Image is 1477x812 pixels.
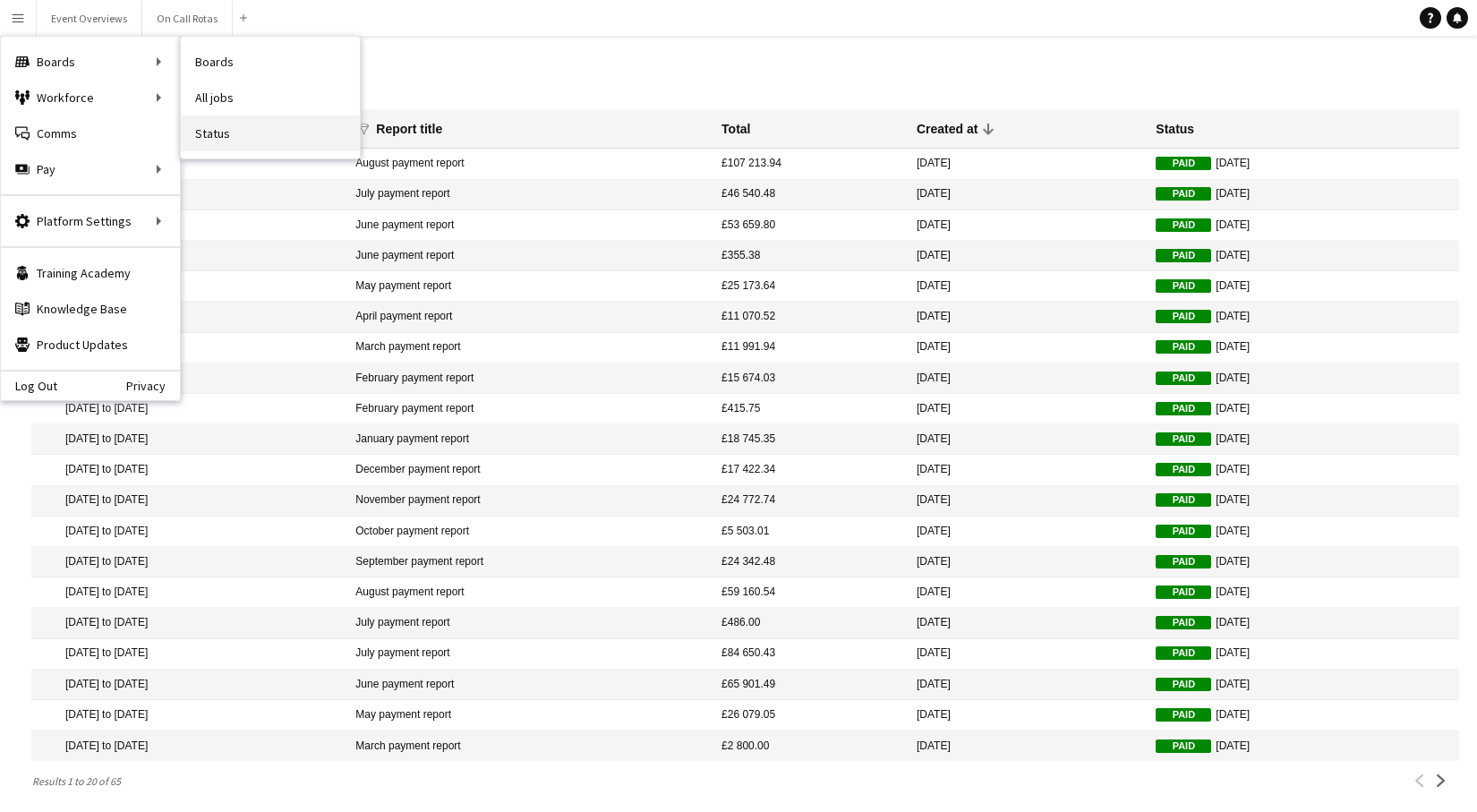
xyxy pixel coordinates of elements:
mat-cell: April payment report [346,302,713,332]
a: Knowledge Base [1,291,180,327]
mat-cell: [DATE] to [DATE] [31,547,346,577]
mat-cell: £46 540.48 [713,180,908,210]
mat-cell: £53 659.80 [713,210,908,241]
mat-cell: [DATE] [1147,149,1459,179]
mat-cell: [DATE] to [DATE] [31,333,346,363]
mat-cell: [DATE] [1147,547,1459,577]
mat-cell: [DATE] [1147,302,1459,332]
mat-cell: £59 160.54 [713,577,908,608]
a: Training Academy [1,255,180,291]
mat-cell: July payment report [346,180,713,210]
mat-cell: [DATE] [908,149,1147,179]
mat-cell: [DATE] [908,271,1147,302]
mat-cell: September payment report [346,547,713,577]
mat-cell: £24 342.48 [713,547,908,577]
span: Paid [1156,708,1211,722]
span: Results 1 to 20 of 65 [31,774,128,788]
mat-cell: [DATE] to [DATE] [31,486,346,517]
span: Paid [1156,525,1211,538]
div: Workforce [1,80,180,115]
mat-cell: [DATE] [1147,394,1459,424]
div: Report title [376,121,458,137]
mat-cell: [DATE] [908,333,1147,363]
mat-cell: [DATE] [908,302,1147,332]
mat-cell: [DATE] to [DATE] [31,670,346,700]
div: Boards [1,44,180,80]
mat-cell: [DATE] to [DATE] [31,639,346,670]
h1: Reports [31,68,1459,95]
mat-cell: [DATE] to [DATE] [31,517,346,547]
mat-cell: [DATE] [908,394,1147,424]
a: Product Updates [1,327,180,363]
mat-cell: [DATE] [1147,639,1459,670]
span: Paid [1156,493,1211,507]
mat-cell: [DATE] [1147,517,1459,547]
mat-cell: [DATE] to [DATE] [31,180,346,210]
mat-cell: £25 173.64 [713,271,908,302]
mat-cell: £486.00 [713,608,908,638]
mat-cell: [DATE] to [DATE] [31,455,346,485]
mat-cell: [DATE] [908,670,1147,700]
span: Paid [1156,555,1211,568]
mat-cell: [DATE] [908,363,1147,394]
mat-cell: [DATE] [1147,333,1459,363]
span: Paid [1156,646,1211,660]
mat-cell: [DATE] to [DATE] [31,210,346,241]
mat-cell: £24 772.74 [713,486,908,517]
mat-cell: [DATE] [1147,363,1459,394]
mat-cell: [DATE] [1147,700,1459,731]
mat-cell: [DATE] [908,455,1147,485]
mat-cell: [DATE] [1147,271,1459,302]
mat-cell: £107 213.94 [713,149,908,179]
mat-cell: August payment report [346,577,713,608]
mat-cell: £65 901.49 [713,670,908,700]
span: Paid [1156,310,1211,323]
mat-cell: £355.38 [713,241,908,271]
mat-cell: May payment report [346,271,713,302]
mat-cell: July payment report [346,639,713,670]
mat-cell: August payment report [346,149,713,179]
mat-cell: [DATE] [908,547,1147,577]
div: Created at [917,121,978,137]
span: Paid [1156,739,1211,753]
span: Paid [1156,249,1211,262]
mat-cell: [DATE] [908,241,1147,271]
div: Created at [917,121,994,137]
mat-cell: March payment report [346,333,713,363]
span: Paid [1156,218,1211,232]
a: All jobs [181,80,360,115]
mat-cell: January payment report [346,424,713,455]
mat-cell: [DATE] [908,700,1147,731]
mat-cell: [DATE] to [DATE] [31,731,346,761]
a: Privacy [126,379,180,393]
mat-cell: £84 650.43 [713,639,908,670]
div: Platform Settings [1,203,180,239]
mat-cell: [DATE] [1147,241,1459,271]
mat-cell: February payment report [346,394,713,424]
button: On Call Rotas [142,1,233,36]
mat-cell: £11 070.52 [713,302,908,332]
div: Status [1156,121,1194,137]
mat-cell: [DATE] [1147,180,1459,210]
mat-cell: [DATE] [908,639,1147,670]
div: Pay [1,151,180,187]
mat-cell: June payment report [346,670,713,700]
mat-cell: [DATE] [1147,424,1459,455]
mat-cell: [DATE] [1147,210,1459,241]
a: Status [181,115,360,151]
mat-cell: £17 422.34 [713,455,908,485]
div: Total [721,121,750,137]
mat-cell: [DATE] [1147,731,1459,761]
mat-cell: June payment report [346,210,713,241]
mat-cell: [DATE] to [DATE] [31,149,346,179]
mat-cell: [DATE] [908,731,1147,761]
mat-cell: [DATE] [1147,608,1459,638]
mat-cell: [DATE] [908,180,1147,210]
mat-cell: £415.75 [713,394,908,424]
mat-cell: £2 800.00 [713,731,908,761]
span: Paid [1156,432,1211,446]
mat-cell: [DATE] to [DATE] [31,577,346,608]
mat-cell: [DATE] to [DATE] [31,302,346,332]
span: Paid [1156,678,1211,691]
mat-cell: [DATE] to [DATE] [31,394,346,424]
